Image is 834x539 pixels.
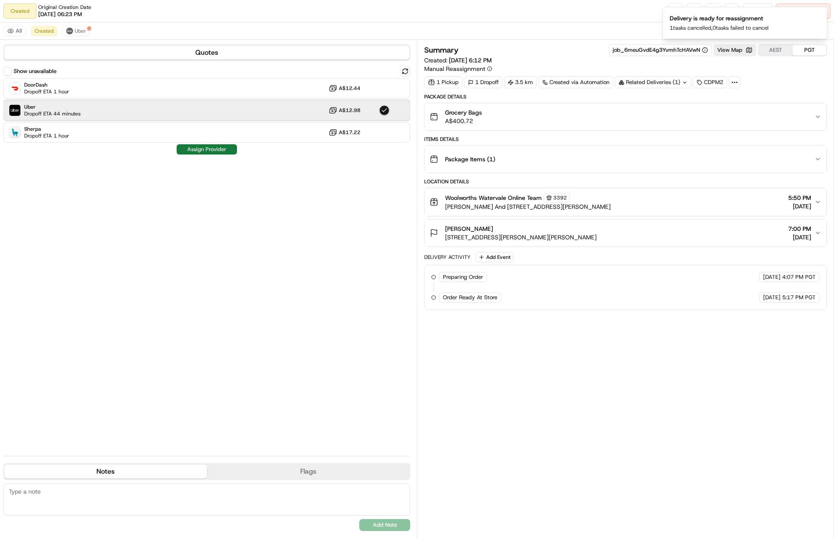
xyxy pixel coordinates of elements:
div: Related Deliveries (1) [615,76,691,88]
img: uber-new-logo.jpeg [66,28,73,34]
button: All [3,26,26,36]
button: Quotes [4,46,409,59]
button: Package Items (1) [425,146,826,173]
button: A$12.44 [329,84,361,93]
span: [DATE] 06:23 PM [38,11,82,18]
button: Uber [62,26,90,36]
div: CDPM2 [693,76,727,88]
span: Manual Reassignment [424,65,485,73]
span: Uber [75,28,86,34]
div: Location Details [424,178,827,185]
button: PGT [792,45,826,56]
div: 1 Pickup [424,76,462,88]
h3: Summary [424,46,459,54]
span: Dropoff ETA 1 hour [24,132,69,139]
span: Grocery Bags [445,108,482,117]
span: Dropoff ETA 1 hour [24,88,69,95]
span: Uber [24,104,81,110]
button: Grocery BagsA$400.72 [425,103,826,130]
p: 1 tasks cancelled, 0 tasks failed to cancel [670,24,769,32]
button: A$12.98 [329,106,361,115]
img: Uber [9,105,20,116]
span: [STREET_ADDRESS][PERSON_NAME][PERSON_NAME] [445,233,597,241]
span: 5:50 PM [788,194,811,202]
span: Woolworths Watervale Online Team [445,194,542,202]
span: 3392 [553,194,567,201]
button: AEST [758,45,792,56]
div: Delivery Activity [424,254,471,261]
button: Created [31,26,57,36]
span: Original Creation Date [38,4,91,11]
button: Add Event [476,252,513,262]
span: [DATE] 6:12 PM [449,56,492,64]
span: [DATE] [788,202,811,211]
button: Notes [4,465,207,478]
span: DoorDash [24,81,69,88]
span: [DATE] [763,294,780,301]
button: View Map [713,44,756,56]
button: Assign Provider [177,144,237,154]
button: A$17.22 [329,128,361,137]
span: 7:00 PM [788,225,811,233]
a: Created via Automation [538,76,613,88]
label: Show unavailable [14,67,56,75]
span: [PERSON_NAME] [445,225,493,233]
span: 5:17 PM PGT [782,294,816,301]
button: Woolworths Watervale Online Team3392[PERSON_NAME] And [STREET_ADDRESS][PERSON_NAME]5:50 PM[DATE] [425,188,826,216]
span: Package Items ( 1 ) [445,155,495,163]
span: A$17.22 [339,129,361,136]
img: Sherpa [9,127,20,138]
span: Preparing Order [443,273,483,281]
button: Manual Reassignment [424,65,492,73]
span: Created: [424,56,492,65]
div: Package Details [424,93,827,100]
button: Flags [207,465,409,478]
span: [DATE] [788,233,811,241]
span: Dropoff ETA 44 minutes [24,110,81,117]
span: Sherpa [24,126,69,132]
button: job_6meuGvdE4g3YvmhTcHAVwN [613,46,708,54]
span: A$12.98 [339,107,361,114]
span: Order Ready At Store [443,294,497,301]
span: A$400.72 [445,117,482,125]
div: 3.5 km [504,76,537,88]
span: 4:07 PM PGT [782,273,816,281]
button: [PERSON_NAME][STREET_ADDRESS][PERSON_NAME][PERSON_NAME]7:00 PM[DATE] [425,219,826,247]
img: DoorDash [9,83,20,94]
div: Items Details [424,136,827,143]
span: A$12.44 [339,85,361,92]
span: [PERSON_NAME] And [STREET_ADDRESS][PERSON_NAME] [445,202,611,211]
span: Created [35,28,54,34]
div: 1 Dropoff [464,76,502,88]
span: [DATE] [763,273,780,281]
div: Delivery is ready for reassignment [670,14,769,22]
